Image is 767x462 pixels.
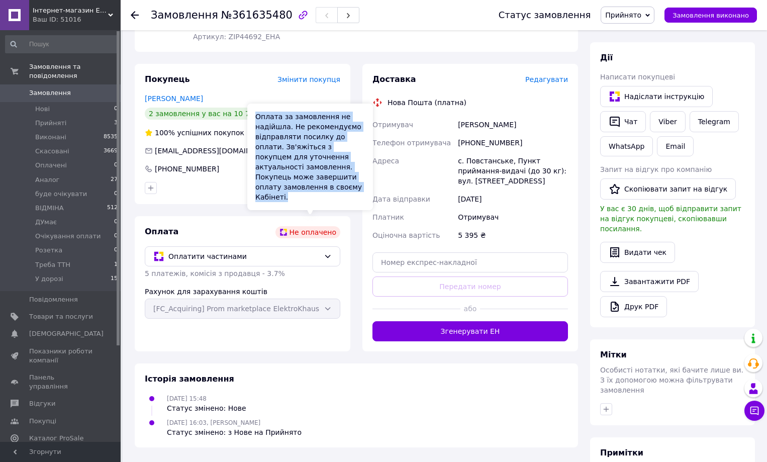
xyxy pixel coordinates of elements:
span: 0 [114,246,118,255]
input: Пошук [5,35,119,53]
a: WhatsApp [600,136,653,156]
div: 5 395 ₴ [456,226,570,244]
a: Завантажити PDF [600,271,699,292]
span: Панель управління [29,373,93,391]
span: Каталог ProSale [29,434,83,443]
span: Відгуки [29,399,55,408]
span: Змінити покупця [277,75,340,83]
a: [PERSON_NAME] [145,95,203,103]
span: 100% [155,129,175,137]
span: [EMAIL_ADDRESS][DOMAIN_NAME] [155,147,278,155]
div: Статус змінено: з Нове на Прийнято [167,427,302,437]
div: Нова Пошта (платна) [385,98,469,108]
span: Повідомлення [29,295,78,304]
button: Замовлення виконано [664,8,757,23]
span: Адреса [372,157,399,165]
span: Нові [35,105,50,114]
span: Історія замовлення [145,374,234,384]
span: Платник [372,213,404,221]
span: 27 [111,175,118,184]
div: 2 замовлення у вас на 10 790 ₴ [145,108,270,120]
span: 5 395 ₴ [193,23,221,31]
div: [PERSON_NAME] [456,116,570,134]
div: [PHONE_NUMBER] [456,134,570,152]
span: Прийнято [605,11,641,19]
span: Дата відправки [372,195,430,203]
span: Мітки [600,350,627,359]
span: 0 [114,161,118,170]
div: с. Повстанське, Пункт приймання-видачі (до 30 кг): вул. [STREET_ADDRESS] [456,152,570,190]
span: 15 [111,274,118,284]
input: Номер експрес-накладної [372,252,568,272]
span: Доставка [372,74,416,84]
button: Email [657,136,694,156]
span: Замовлення [29,88,71,98]
span: №361635480 [221,9,293,21]
button: Чат з покупцем [744,401,764,421]
span: Оціночна вартість [372,231,440,239]
button: Видати чек [600,242,675,263]
span: Очікування оплати [35,232,101,241]
div: Не оплачено [275,226,340,238]
div: Статус змінено: Нове [167,403,246,413]
span: 0 [114,105,118,114]
span: Отримувач [372,121,413,129]
span: [DATE] 16:03, [PERSON_NAME] [167,419,260,426]
span: Оплатити частинами [168,251,320,262]
span: Запит на відгук про компанію [600,165,712,173]
span: Покупець [145,74,190,84]
span: Показники роботи компанії [29,347,93,365]
span: буде очікувати [35,190,87,199]
button: Надіслати інструкцію [600,86,713,107]
div: [PHONE_NUMBER] [154,164,220,174]
span: Примітки [600,448,643,457]
button: Згенерувати ЕН [372,321,568,341]
div: успішних покупок [145,128,244,138]
a: Telegram [690,111,739,132]
div: Ваш ID: 51016 [33,15,121,24]
span: Виконані [35,133,66,142]
span: Дії [600,53,613,62]
span: 512 [107,204,118,213]
span: 0 [114,232,118,241]
span: [DATE] 15:48 [167,395,207,402]
span: 0 [114,190,118,199]
span: 3669 [104,147,118,156]
span: ДУмає [35,218,57,227]
div: Статус замовлення [499,10,591,20]
span: Треба ТТН [35,260,70,269]
span: Інтернет-магазин ЕлектроХаус [33,6,108,15]
span: 6 258 ₴ [224,24,248,31]
div: Отримувач [456,208,570,226]
span: або [460,304,480,314]
span: У дорозі [35,274,63,284]
button: Скопіювати запит на відгук [600,178,736,200]
span: Скасовані [35,147,69,156]
span: Редагувати [525,75,568,83]
span: 1 [114,260,118,269]
span: Оплата [145,227,178,236]
a: Viber [650,111,685,132]
span: Покупці [29,417,56,426]
span: Оплачені [35,161,67,170]
span: Телефон отримувача [372,139,451,147]
span: Замовлення [151,9,218,21]
span: У вас є 30 днів, щоб відправити запит на відгук покупцеві, скопіювавши посилання. [600,205,741,233]
span: Аналог [35,175,59,184]
span: 8535 [104,133,118,142]
span: Товари та послуги [29,312,93,321]
div: [DATE] [456,190,570,208]
span: Замовлення та повідомлення [29,62,121,80]
span: ВІДМІНА [35,204,64,213]
span: Артикул: ZIP44692_EHA [193,33,280,41]
span: Прийняті [35,119,66,128]
button: Чат [600,111,646,132]
span: 5 платежів, комісія з продавця - 3.7% [145,269,285,278]
div: Рахунок для зарахування коштів [145,287,340,297]
span: Особисті нотатки, які бачите лише ви. З їх допомогою можна фільтрувати замовлення [600,366,743,394]
span: 0 [114,218,118,227]
span: Замовлення виконано [673,12,749,19]
a: Друк PDF [600,296,667,317]
span: 3 [114,119,118,128]
div: Повернутися назад [131,10,139,20]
